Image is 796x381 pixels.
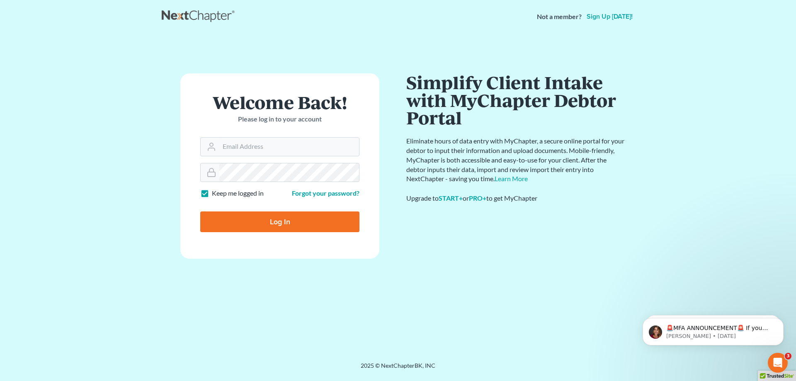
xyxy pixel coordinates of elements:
span: 3 [785,353,791,359]
a: Learn More [495,175,528,182]
iframe: Intercom live chat [768,353,788,373]
p: Eliminate hours of data entry with MyChapter, a secure online portal for your debtor to input the... [406,136,626,184]
div: 2025 © NextChapterBK, INC [162,362,634,376]
div: Upgrade to or to get MyChapter [406,194,626,203]
a: PRO+ [469,194,486,202]
input: Log In [200,211,359,232]
a: START+ [439,194,463,202]
label: Keep me logged in [212,189,264,198]
p: Please log in to your account [200,114,359,124]
h1: Welcome Back! [200,93,359,111]
a: Forgot your password? [292,189,359,197]
strong: Not a member? [537,12,582,22]
iframe: Intercom notifications message [630,301,796,359]
h1: Simplify Client Intake with MyChapter Debtor Portal [406,73,626,126]
a: Sign up [DATE]! [585,13,634,20]
input: Email Address [219,138,359,156]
